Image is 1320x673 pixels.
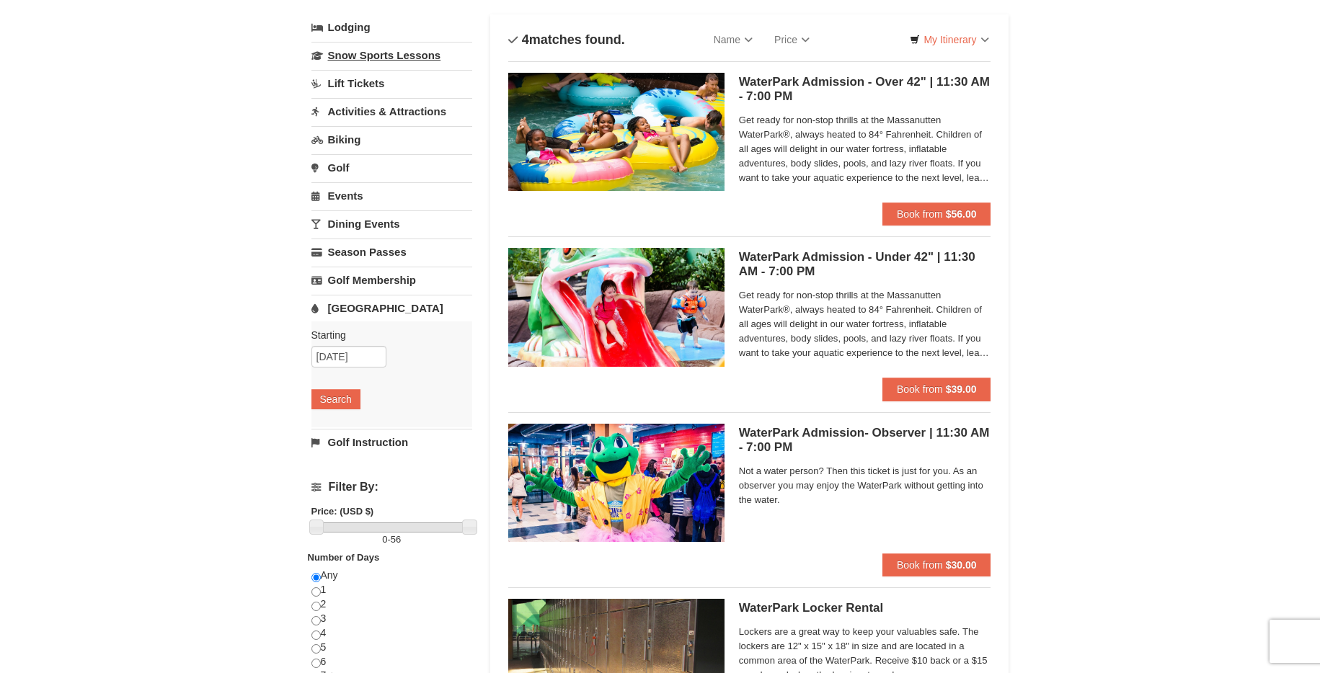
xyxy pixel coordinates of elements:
button: Search [311,389,360,409]
a: Golf [311,154,472,181]
a: Golf Membership [311,267,472,293]
span: 56 [391,534,401,545]
a: Events [311,182,472,209]
span: Book from [897,208,943,220]
label: Starting [311,328,461,342]
button: Book from $56.00 [882,202,991,226]
a: Golf Instruction [311,429,472,455]
img: 6619917-1560-394ba125.jpg [508,73,725,191]
label: - [311,532,472,547]
h4: Filter By: [311,481,472,494]
a: Season Passes [311,239,472,265]
h5: WaterPark Admission - Over 42" | 11:30 AM - 7:00 PM [739,75,991,104]
span: Get ready for non-stop thrills at the Massanutten WaterPark®, always heated to 84° Fahrenheit. Ch... [739,288,991,360]
button: Book from $39.00 [882,378,991,401]
strong: $30.00 [946,559,977,571]
span: Book from [897,559,943,571]
a: Price [763,25,820,54]
h5: WaterPark Admission - Under 42" | 11:30 AM - 7:00 PM [739,250,991,279]
a: Name [703,25,763,54]
span: 0 [382,534,387,545]
a: Dining Events [311,210,472,237]
h5: WaterPark Locker Rental [739,601,991,615]
strong: $56.00 [946,208,977,220]
a: Lift Tickets [311,70,472,97]
a: Biking [311,126,472,153]
strong: $39.00 [946,383,977,395]
h4: matches found. [508,32,625,47]
button: Book from $30.00 [882,553,991,576]
img: 6619917-1587-675fdf84.jpg [508,424,725,542]
span: Get ready for non-stop thrills at the Massanutten WaterPark®, always heated to 84° Fahrenheit. Ch... [739,113,991,185]
img: 6619917-1570-0b90b492.jpg [508,248,725,366]
span: Book from [897,383,943,395]
a: Activities & Attractions [311,98,472,125]
a: My Itinerary [900,29,998,50]
strong: Price: (USD $) [311,506,374,517]
a: [GEOGRAPHIC_DATA] [311,295,472,321]
h5: WaterPark Admission- Observer | 11:30 AM - 7:00 PM [739,426,991,455]
a: Snow Sports Lessons [311,42,472,68]
strong: Number of Days [308,552,380,563]
span: 4 [522,32,529,47]
span: Not a water person? Then this ticket is just for you. As an observer you may enjoy the WaterPark ... [739,464,991,507]
a: Lodging [311,14,472,40]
